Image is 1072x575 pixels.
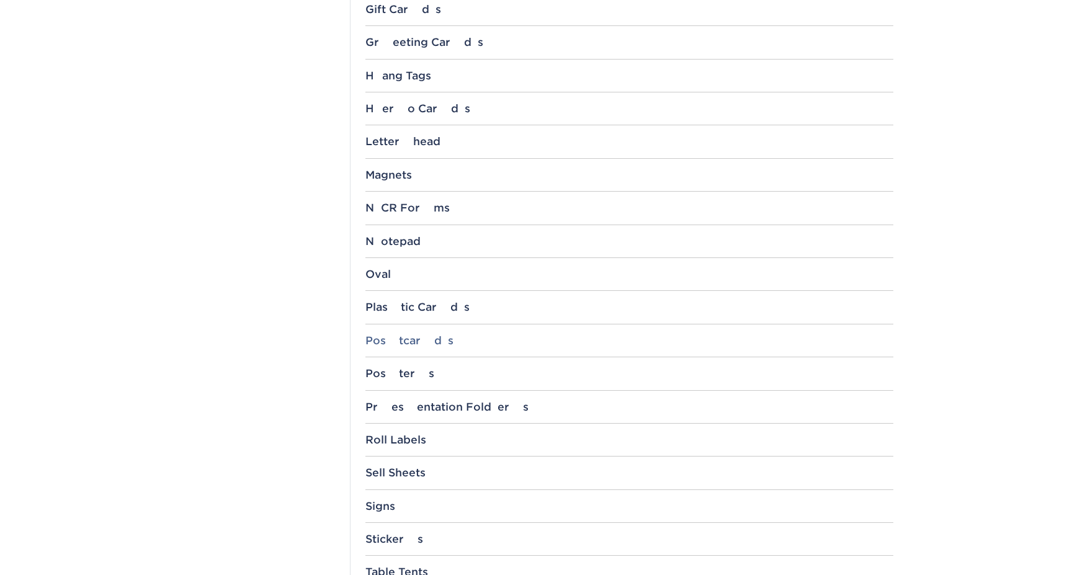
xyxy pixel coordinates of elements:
div: Stickers [365,533,893,545]
div: Magnets [365,169,893,181]
div: Notepad [365,235,893,247]
div: Hero Cards [365,102,893,115]
div: Postcards [365,334,893,347]
div: NCR Forms [365,202,893,214]
div: Roll Labels [365,434,893,446]
div: Presentation Folders [365,401,893,413]
div: Gift Cards [365,3,893,16]
div: Greeting Cards [365,36,893,48]
div: Oval [365,268,893,280]
div: Letterhead [365,135,893,148]
div: Sell Sheets [365,466,893,479]
div: Signs [365,500,893,512]
div: Plastic Cards [365,301,893,313]
div: Hang Tags [365,69,893,82]
div: Posters [365,367,893,380]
